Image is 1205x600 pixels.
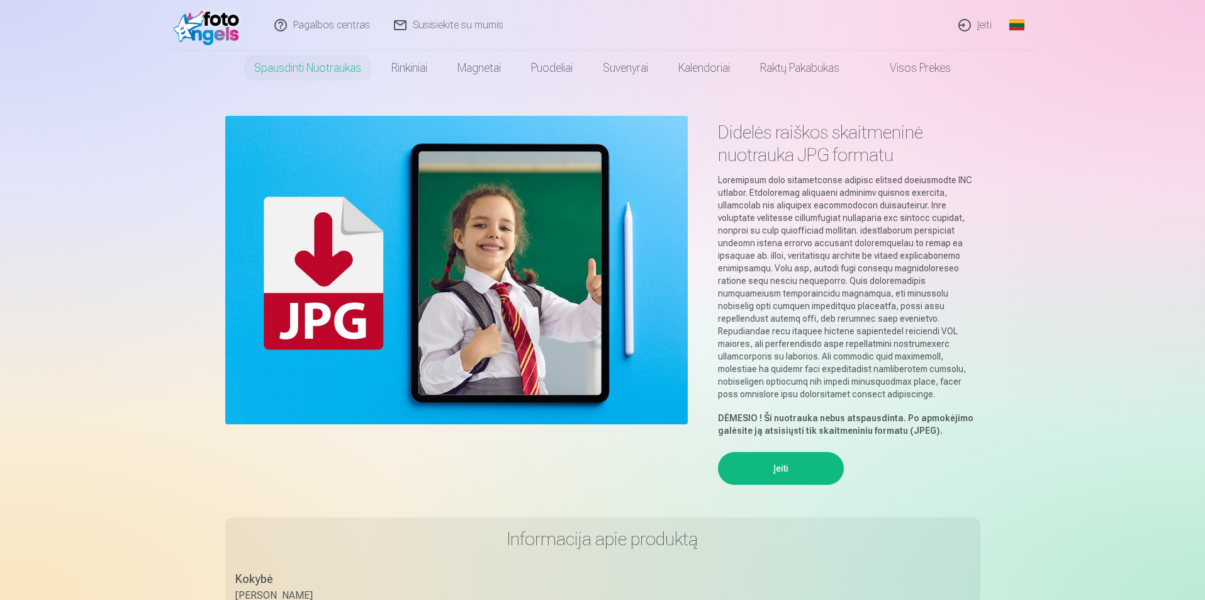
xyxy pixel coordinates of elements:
strong: Ši nuotrauka nebus atspausdinta. Po apmokėjimo galėsite ją atsisiųsti tik skaitmeniniu formatu (J... [718,413,973,436]
a: Visos prekės [855,50,966,86]
a: Puodeliai [516,50,588,86]
h1: Didelės raiškos skaitmeninė nuotrauka JPG formatu [718,121,980,166]
a: Magnetai [442,50,516,86]
a: Raktų pakabukas [745,50,855,86]
a: Spausdinti nuotraukas [239,50,376,86]
h3: Informacija apie produktą [235,528,970,550]
strong: DĖMESIO ! [718,413,762,423]
a: Kalendoriai [663,50,745,86]
p: Loremipsum dolo sitametconse adipisc elitsed doeiusmodte INC utlabor. Etdoloremag aliquaeni admin... [718,174,980,400]
img: /fa2 [174,5,246,45]
a: Rinkiniai [376,50,442,86]
button: Įeiti [718,452,844,485]
a: Suvenyrai [588,50,663,86]
div: Kokybė [235,570,313,588]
